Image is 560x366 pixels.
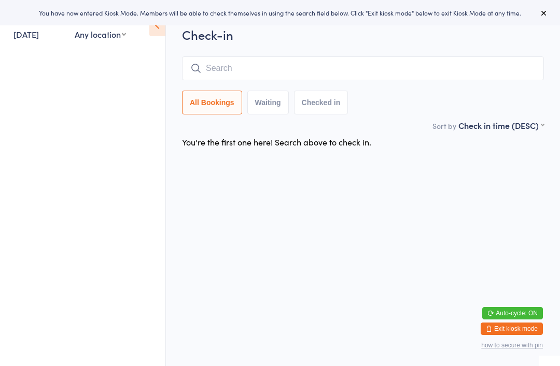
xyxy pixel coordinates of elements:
label: Sort by [432,121,456,131]
button: All Bookings [182,91,242,114]
h2: Check-in [182,26,544,43]
div: You have now entered Kiosk Mode. Members will be able to check themselves in using the search fie... [17,8,543,17]
button: Waiting [247,91,289,114]
div: Any location [75,28,126,40]
button: Exit kiosk mode [481,323,543,335]
div: You're the first one here! Search above to check in. [182,136,371,148]
div: Check in time (DESC) [458,120,544,131]
button: Checked in [294,91,348,114]
button: how to secure with pin [481,342,543,349]
input: Search [182,56,544,80]
button: Auto-cycle: ON [482,307,543,319]
a: [DATE] [13,28,39,40]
